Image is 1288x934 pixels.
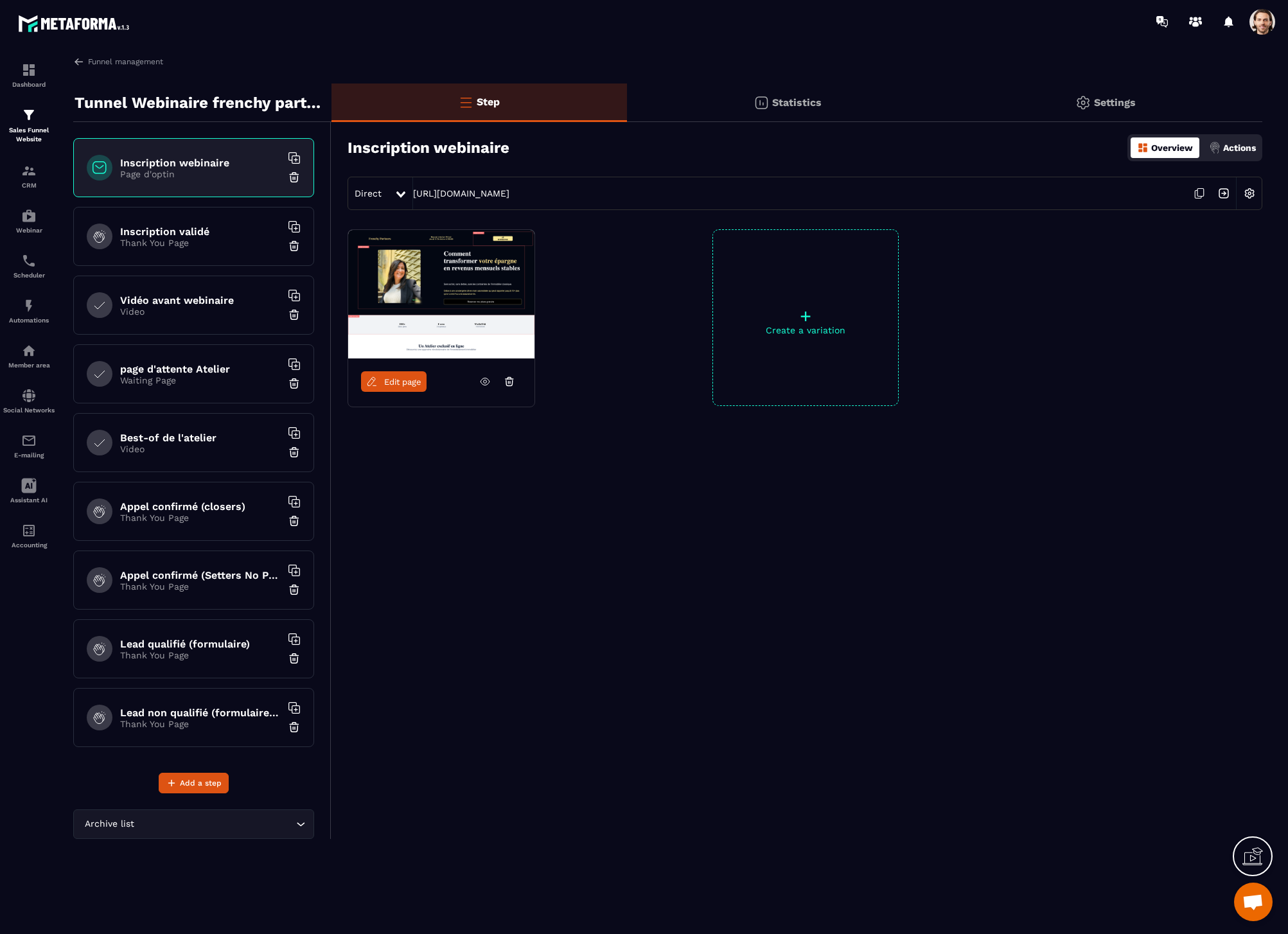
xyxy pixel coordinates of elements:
a: formationformationDashboard [3,53,55,98]
img: trash [288,171,301,184]
p: Thank You Page [120,650,281,660]
img: accountant [21,523,37,538]
a: automationsautomationsMember area [3,333,55,378]
span: Edit page [384,377,421,387]
p: Waiting Page [120,375,281,385]
p: Member area [3,362,55,369]
img: trash [288,652,301,665]
h6: Lead non qualifié (formulaire No Pixel/tracking) [120,707,281,719]
img: automations [21,343,37,358]
div: Open chat [1234,883,1273,921]
h6: Lead qualifié (formulaire) [120,638,281,650]
img: trash [288,446,301,459]
img: automations [21,208,37,224]
img: actions.d6e523a2.png [1209,142,1221,154]
p: Webinar [3,227,55,234]
h6: Inscription webinaire [120,157,281,169]
p: Sales Funnel Website [3,126,55,144]
h6: Vidéo avant webinaire [120,294,281,306]
p: Dashboard [3,81,55,88]
img: email [21,433,37,448]
p: Video [120,306,281,317]
a: automationsautomationsWebinar [3,198,55,243]
p: Statistics [772,96,822,109]
a: accountantaccountantAccounting [3,513,55,558]
p: Step [477,96,500,108]
h6: page d'attente Atelier [120,363,281,375]
p: Assistant AI [3,497,55,504]
img: dashboard-orange.40269519.svg [1137,142,1149,154]
h6: Appel confirmé (Setters No Pixel/tracking) [120,569,281,581]
img: trash [288,721,301,734]
img: trash [288,308,301,321]
p: Video [120,444,281,454]
p: Page d'optin [120,169,281,179]
img: arrow-next.bcc2205e.svg [1212,181,1236,206]
img: stats.20deebd0.svg [754,95,769,110]
img: setting-w.858f3a88.svg [1237,181,1262,206]
p: Settings [1094,96,1136,109]
h6: Appel confirmé (closers) [120,500,281,513]
img: logo [18,12,134,35]
a: [URL][DOMAIN_NAME] [413,188,509,198]
a: Funnel management [73,56,163,67]
img: trash [288,583,301,596]
button: Add a step [159,773,229,793]
a: formationformationSales Funnel Website [3,98,55,154]
p: Create a variation [713,325,898,335]
a: schedulerschedulerScheduler [3,243,55,288]
img: automations [21,298,37,313]
img: formation [21,62,37,78]
h6: Inscription validé [120,225,281,238]
img: trash [288,515,301,527]
img: trash [288,240,301,252]
img: trash [288,377,301,390]
img: arrow [73,56,85,67]
p: Tunnel Webinaire frenchy partners [75,90,322,116]
h6: Best-of de l'atelier [120,432,281,444]
div: Search for option [73,809,314,839]
p: Actions [1223,143,1256,153]
a: social-networksocial-networkSocial Networks [3,378,55,423]
p: Social Networks [3,407,55,414]
a: emailemailE-mailing [3,423,55,468]
a: formationformationCRM [3,154,55,198]
p: Thank You Page [120,719,281,729]
p: Automations [3,317,55,324]
span: Direct [355,188,382,198]
p: Overview [1151,143,1193,153]
p: Thank You Page [120,513,281,523]
img: formation [21,107,37,123]
p: Thank You Page [120,581,281,592]
p: E-mailing [3,452,55,459]
img: formation [21,163,37,179]
p: Scheduler [3,272,55,279]
img: image [348,230,534,358]
img: scheduler [21,253,37,269]
h3: Inscription webinaire [348,139,509,157]
img: bars-o.4a397970.svg [458,94,473,110]
a: Edit page [361,371,427,392]
img: social-network [21,388,37,403]
p: Thank You Page [120,238,281,248]
p: + [713,307,898,325]
span: Add a step [180,777,222,789]
a: Assistant AI [3,468,55,513]
span: Archive list [82,817,137,831]
input: Search for option [137,817,293,831]
p: CRM [3,182,55,189]
a: automationsautomationsAutomations [3,288,55,333]
img: setting-gr.5f69749f.svg [1075,95,1091,110]
p: Accounting [3,542,55,549]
